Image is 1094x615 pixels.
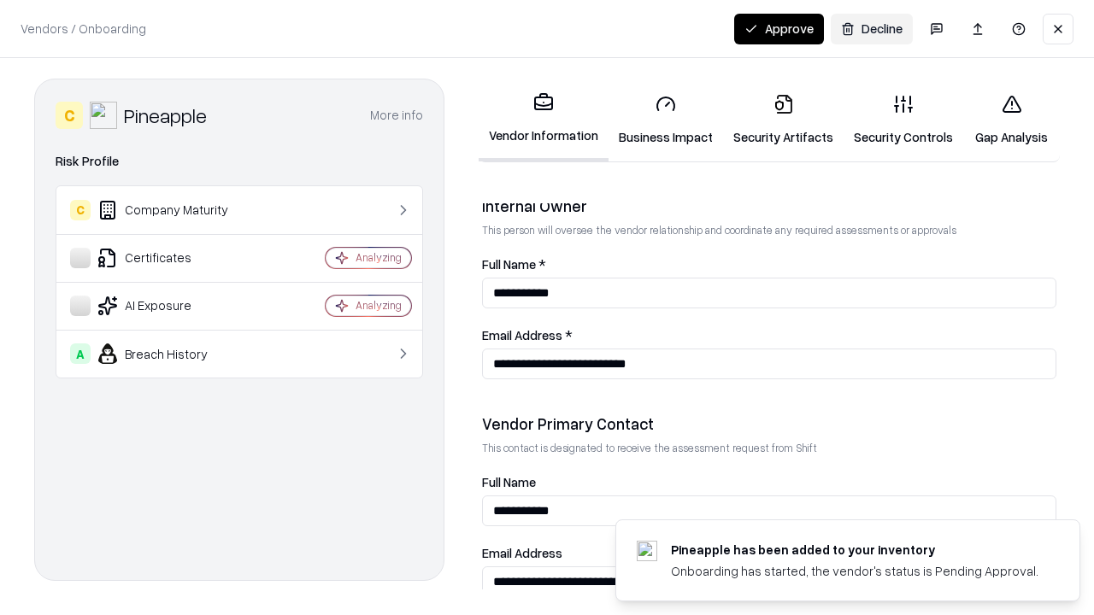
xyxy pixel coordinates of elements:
[482,223,1056,237] p: This person will oversee the vendor relationship and coordinate any required assessments or appro...
[723,80,844,160] a: Security Artifacts
[671,541,1038,559] div: Pineapple has been added to your inventory
[831,14,913,44] button: Decline
[482,196,1056,216] div: Internal Owner
[482,547,1056,559] label: Email Address
[482,476,1056,489] label: Full Name
[479,79,609,161] a: Vendor Information
[90,102,117,129] img: Pineapple
[124,102,207,129] div: Pineapple
[637,541,657,561] img: pineappleenergy.com
[609,80,723,160] a: Business Impact
[70,248,274,268] div: Certificates
[482,258,1056,271] label: Full Name *
[356,298,402,313] div: Analyzing
[70,343,274,364] div: Breach History
[21,20,146,38] p: Vendors / Onboarding
[963,80,1060,160] a: Gap Analysis
[70,200,274,220] div: Company Maturity
[70,200,91,220] div: C
[56,151,423,172] div: Risk Profile
[56,102,83,129] div: C
[482,329,1056,342] label: Email Address *
[370,100,423,131] button: More info
[70,296,274,316] div: AI Exposure
[482,413,1056,434] div: Vendor Primary Contact
[70,343,91,364] div: A
[671,562,1038,580] div: Onboarding has started, the vendor's status is Pending Approval.
[356,250,402,265] div: Analyzing
[734,14,824,44] button: Approve
[844,80,963,160] a: Security Controls
[482,441,1056,455] p: This contact is designated to receive the assessment request from Shift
